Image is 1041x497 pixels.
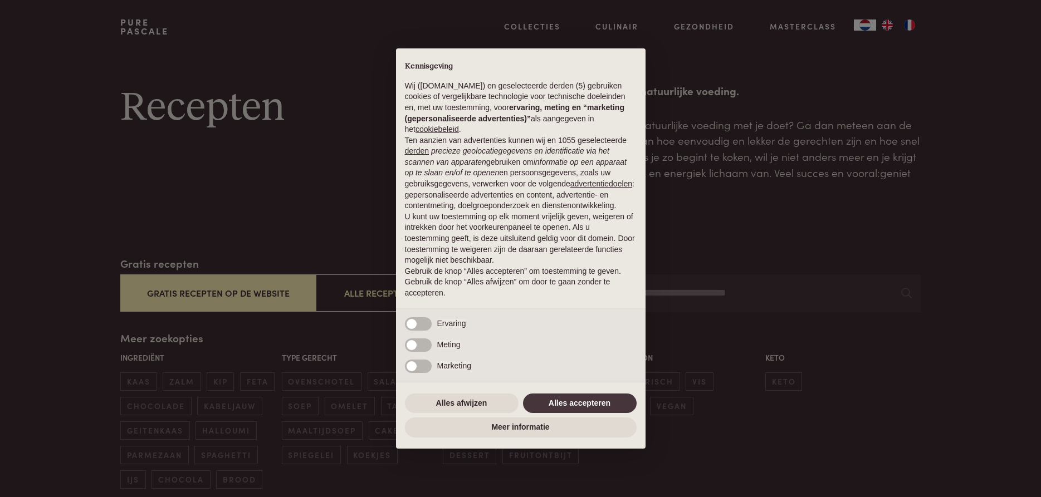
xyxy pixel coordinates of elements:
[405,146,429,157] button: derden
[405,135,637,211] p: Ten aanzien van advertenties kunnen wij en 1055 geselecteerde gebruiken om en persoonsgegevens, z...
[405,417,637,437] button: Meer informatie
[405,62,637,72] h2: Kennisgeving
[416,125,459,134] a: cookiebeleid
[437,319,466,328] span: Ervaring
[405,103,624,123] strong: ervaring, meting en “marketing (gepersonaliseerde advertenties)”
[523,393,637,414] button: Alles accepteren
[437,361,471,370] span: Marketing
[405,146,609,166] em: precieze geolocatiegegevens en identificatie via het scannen van apparaten
[437,340,461,349] span: Meting
[405,393,519,414] button: Alles afwijzen
[405,158,627,178] em: informatie op een apparaat op te slaan en/of te openen
[570,179,632,190] button: advertentiedoelen
[405,266,637,299] p: Gebruik de knop “Alles accepteren” om toestemming te geven. Gebruik de knop “Alles afwijzen” om d...
[405,81,637,135] p: Wij ([DOMAIN_NAME]) en geselecteerde derden (5) gebruiken cookies of vergelijkbare technologie vo...
[405,211,637,266] p: U kunt uw toestemming op elk moment vrijelijk geven, weigeren of intrekken door het voorkeurenpan...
